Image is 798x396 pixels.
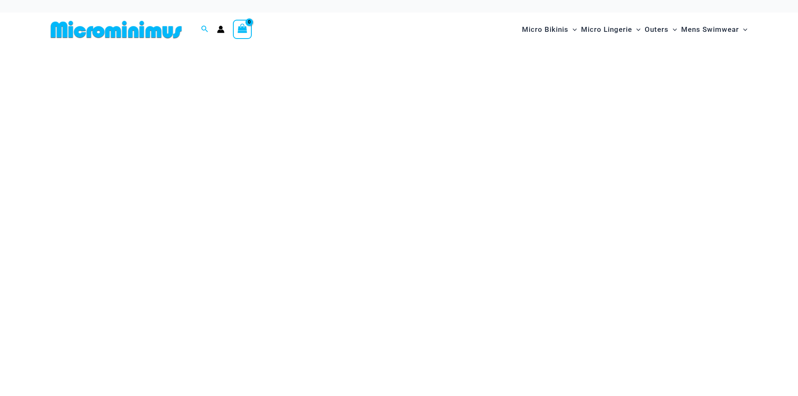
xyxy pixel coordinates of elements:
[568,19,577,40] span: Menu Toggle
[520,17,579,42] a: Micro BikinisMenu ToggleMenu Toggle
[643,17,679,42] a: OutersMenu ToggleMenu Toggle
[201,24,209,35] a: Search icon link
[681,19,739,40] span: Mens Swimwear
[679,17,749,42] a: Mens SwimwearMenu ToggleMenu Toggle
[581,19,632,40] span: Micro Lingerie
[579,17,643,42] a: Micro LingerieMenu ToggleMenu Toggle
[233,20,252,39] a: View Shopping Cart, empty
[47,20,185,39] img: MM SHOP LOGO FLAT
[217,26,225,33] a: Account icon link
[522,19,568,40] span: Micro Bikinis
[645,19,669,40] span: Outers
[632,19,640,40] span: Menu Toggle
[519,16,751,44] nav: Site Navigation
[669,19,677,40] span: Menu Toggle
[739,19,747,40] span: Menu Toggle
